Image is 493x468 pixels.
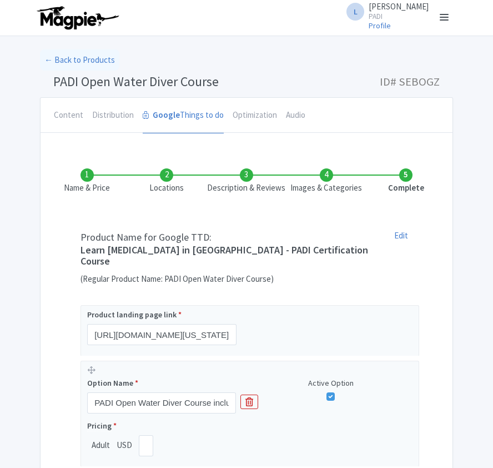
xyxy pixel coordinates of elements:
span: ID# SEBOGZ [380,71,440,93]
span: (Regular Product Name: PADI Open Water Diver Course) [81,273,376,286]
small: PADI [369,13,429,20]
a: Edit [383,230,419,286]
input: 0.00 [139,435,153,456]
img: logo-ab69f6fb50320c5b225c76a69d11143b.png [34,6,120,30]
a: Profile [369,21,391,31]
input: Option Name [87,392,236,414]
li: Complete [366,168,446,195]
span: Adult [87,439,114,452]
span: Active Option [308,378,354,388]
span: Pricing [87,421,112,431]
li: Name & Price [47,168,127,195]
li: Description & Reviews [207,168,286,195]
a: L [PERSON_NAME] PADI [340,2,429,20]
a: Content [54,98,83,133]
h4: Learn [MEDICAL_DATA] in [GEOGRAPHIC_DATA] - PADI Certification Course [81,245,376,267]
span: Product Name for Google TTD: [81,231,212,243]
strong: Google [153,109,180,122]
span: PADI Open Water Diver Course [53,73,219,90]
input: Product landing page link [87,324,237,345]
span: USD [114,439,134,452]
a: GoogleThings to do [143,98,224,133]
a: ← Back to Products [40,49,119,71]
span: [PERSON_NAME] [369,1,429,12]
a: Audio [286,98,305,133]
span: L [346,3,364,21]
li: Images & Categories [286,168,366,195]
span: Option Name [87,378,133,389]
span: Product landing page link [87,310,177,320]
li: Locations [127,168,207,195]
a: Distribution [92,98,134,133]
a: Optimization [233,98,277,133]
